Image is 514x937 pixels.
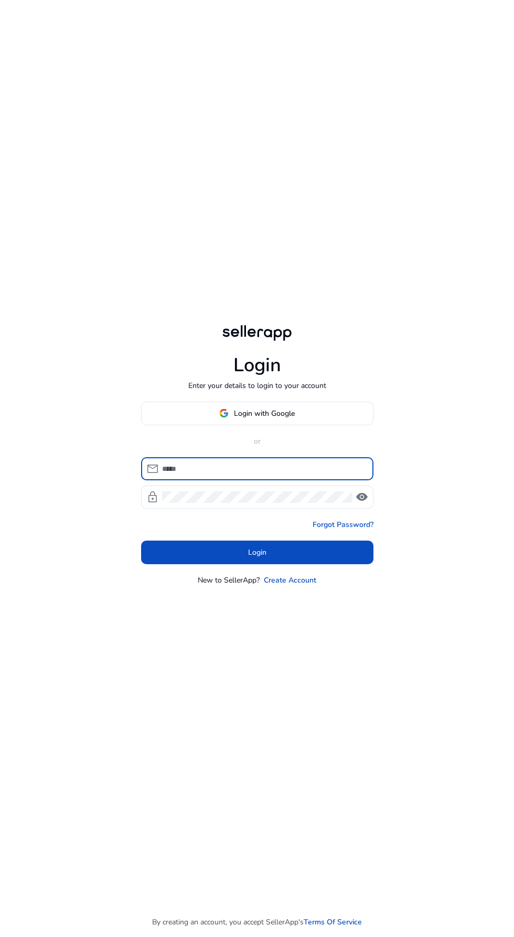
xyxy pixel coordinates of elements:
a: Terms Of Service [304,917,362,928]
span: mail [146,462,159,475]
p: or [141,436,373,447]
span: visibility [356,491,368,503]
a: Create Account [264,575,316,586]
a: Forgot Password? [313,519,373,530]
button: Login [141,541,373,564]
img: google-logo.svg [219,408,229,418]
span: lock [146,491,159,503]
p: Enter your details to login to your account [188,380,326,391]
p: New to SellerApp? [198,575,260,586]
span: Login [248,547,266,558]
button: Login with Google [141,402,373,425]
h1: Login [233,354,281,376]
span: Login with Google [234,408,295,419]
